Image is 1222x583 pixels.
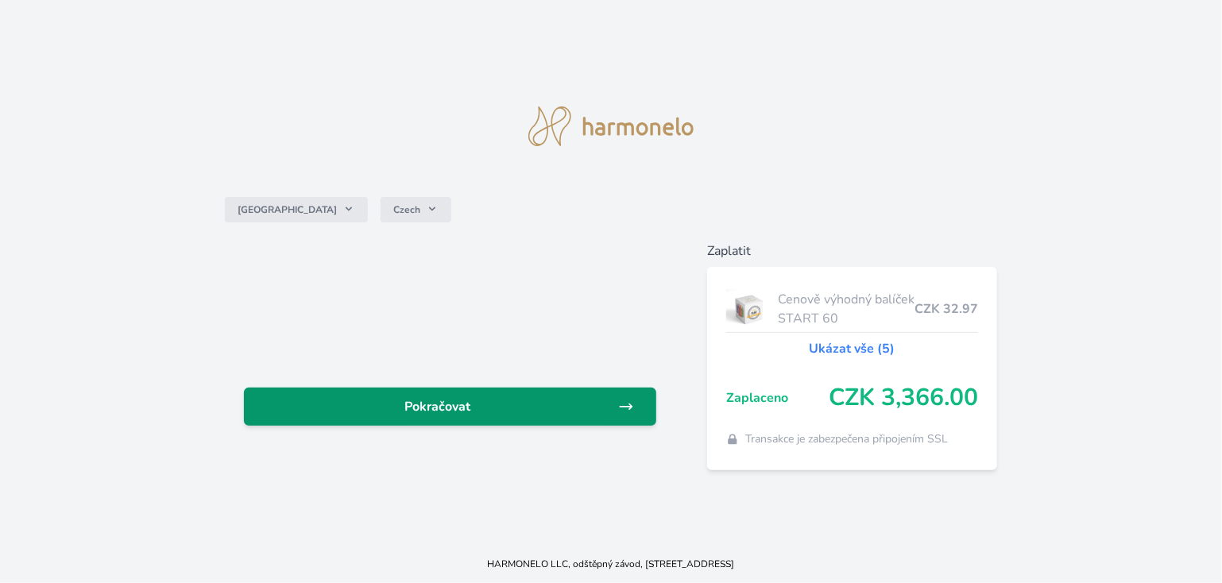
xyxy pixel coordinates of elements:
span: Pokračovat [257,397,618,416]
span: Transakce je zabezpečena připojením SSL [745,431,948,447]
img: start.jpg [726,289,771,329]
span: CZK 3,366.00 [829,384,978,412]
img: logo.svg [528,106,694,146]
span: Cenově výhodný balíček START 60 [778,290,915,328]
span: [GEOGRAPHIC_DATA] [238,203,337,216]
button: [GEOGRAPHIC_DATA] [225,197,368,222]
button: Czech [381,197,451,222]
span: Czech [393,203,420,216]
a: Ukázat vše (5) [810,339,895,358]
span: CZK 32.97 [915,299,978,319]
h6: Zaplatit [707,241,997,261]
span: Zaplaceno [726,388,829,407]
a: Pokračovat [244,388,656,426]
